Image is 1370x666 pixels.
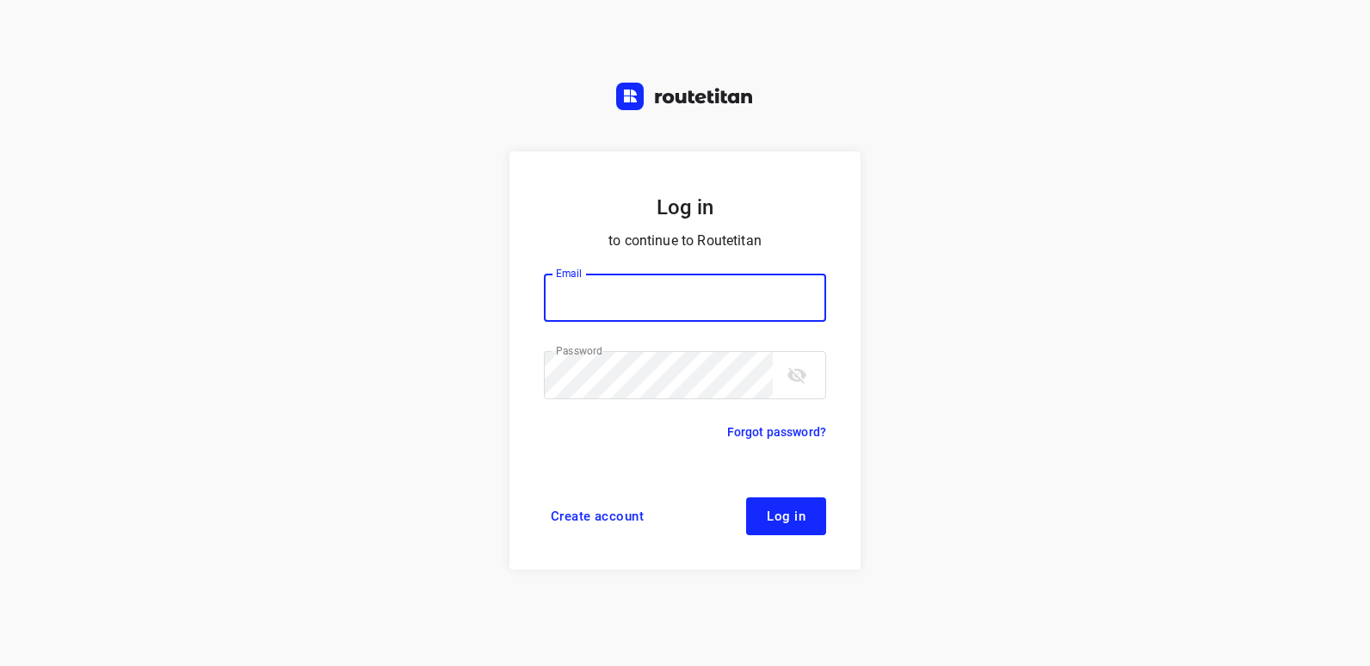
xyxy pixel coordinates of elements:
a: Forgot password? [727,422,826,442]
button: toggle password visibility [780,358,814,392]
a: Routetitan [616,83,754,114]
button: Log in [746,497,826,535]
h5: Log in [544,193,826,222]
span: Log in [767,509,805,523]
a: Create account [544,497,651,535]
img: Routetitan [616,83,754,110]
p: to continue to Routetitan [544,229,826,253]
span: Create account [551,509,644,523]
